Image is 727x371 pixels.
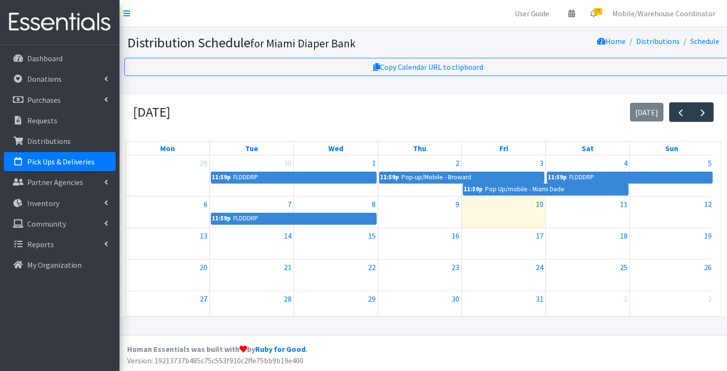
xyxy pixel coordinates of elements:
a: October 3, 2025 [538,155,545,171]
td: October 21, 2025 [210,260,294,291]
td: October 14, 2025 [210,228,294,260]
a: October 18, 2025 [618,228,629,243]
a: Friday [498,142,510,155]
div: 11:59p [547,172,567,183]
td: October 29, 2025 [293,291,378,323]
td: October 9, 2025 [378,196,462,228]
small: for Miami Diaper Bank [250,36,356,50]
a: Donations [4,69,116,88]
div: FLDDDRP [233,213,259,224]
td: October 12, 2025 [629,196,714,228]
div: FLDDDRP [233,172,259,183]
a: October 20, 2025 [198,260,209,275]
a: October 8, 2025 [370,196,378,212]
a: Tuesday [243,142,260,155]
a: Schedule [690,36,719,46]
p: My Organization [27,260,82,270]
td: October 16, 2025 [378,228,462,260]
td: October 28, 2025 [210,291,294,323]
a: October 31, 2025 [534,291,545,306]
td: October 20, 2025 [126,260,210,291]
div: 11:59p [211,213,231,224]
a: October 2, 2025 [454,155,461,171]
a: Requests [4,111,116,130]
p: Inventory [27,198,59,208]
div: Pop-up/Mobile - Broward [401,172,472,183]
td: October 6, 2025 [126,196,210,228]
a: 11:59pPop Up/mobile - Miami Dade [463,184,628,195]
td: October 18, 2025 [546,228,630,260]
a: Thursday [411,142,428,155]
a: My Organization [4,255,116,274]
a: October 9, 2025 [454,196,461,212]
strong: Human Essentials was built with by . [127,344,307,354]
a: October 1, 2025 [370,155,378,171]
a: Wednesday [326,142,345,155]
a: October 25, 2025 [618,260,629,275]
button: Previous month [669,102,692,122]
a: 11:59pFLDDDRP [211,172,376,183]
a: September 29, 2025 [198,155,209,171]
a: October 10, 2025 [534,196,545,212]
a: October 23, 2025 [450,260,461,275]
a: October 29, 2025 [366,291,378,306]
a: October 15, 2025 [366,228,378,243]
td: October 22, 2025 [293,260,378,291]
a: Ruby for Good [255,344,305,354]
td: October 24, 2025 [462,260,546,291]
span: Version: 19213737b485c75c553f910c2ffe75bb9b19e400 [127,356,304,365]
a: Sunday [663,142,680,155]
td: November 2, 2025 [629,291,714,323]
p: Pick Ups & Deliveries [27,157,95,166]
a: October 21, 2025 [282,260,293,275]
a: Partner Agencies [4,173,116,192]
a: October 24, 2025 [534,260,545,275]
td: October 13, 2025 [126,228,210,260]
td: October 10, 2025 [462,196,546,228]
div: 11:59p [380,172,400,183]
a: Purchases [4,90,116,109]
td: October 26, 2025 [629,260,714,291]
a: October 30, 2025 [450,291,461,306]
div: 11:59p [463,184,483,195]
td: October 17, 2025 [462,228,546,260]
a: Monday [158,142,177,155]
img: HumanEssentials [4,6,116,38]
a: Saturday [580,142,596,155]
a: September 30, 2025 [282,155,293,171]
a: October 17, 2025 [534,228,545,243]
span: 27 [594,8,602,15]
td: October 31, 2025 [462,291,546,323]
p: Requests [27,116,57,125]
h1: Distribution Schedule [127,34,470,51]
td: October 30, 2025 [378,291,462,323]
a: October 28, 2025 [282,291,293,306]
a: October 4, 2025 [622,155,629,171]
td: October 19, 2025 [629,228,714,260]
a: October 14, 2025 [282,228,293,243]
td: October 4, 2025 [546,155,630,196]
td: October 1, 2025 [293,155,378,196]
div: Pop Up/mobile - Miami Dade [485,184,565,195]
h2: [DATE] [133,104,170,120]
a: October 26, 2025 [702,260,714,275]
a: November 2, 2025 [706,291,714,306]
td: October 27, 2025 [126,291,210,323]
a: 11:59pPop-up/Mobile - Broward [379,172,544,183]
div: 11:59p [211,172,231,183]
td: October 3, 2025 [462,155,546,196]
a: 11:59pFLDDDRP [211,213,376,224]
a: October 13, 2025 [198,228,209,243]
a: 27 [583,4,605,23]
td: September 29, 2025 [126,155,210,196]
a: Pick Ups & Deliveries [4,152,116,171]
td: October 5, 2025 [629,155,714,196]
a: October 6, 2025 [202,196,209,212]
td: November 1, 2025 [546,291,630,323]
a: October 12, 2025 [702,196,714,212]
a: 11:59pFLDDDRP [547,172,713,183]
a: Reports [4,235,116,254]
p: Donations [27,74,62,84]
p: Reports [27,240,54,249]
a: October 19, 2025 [702,228,714,243]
